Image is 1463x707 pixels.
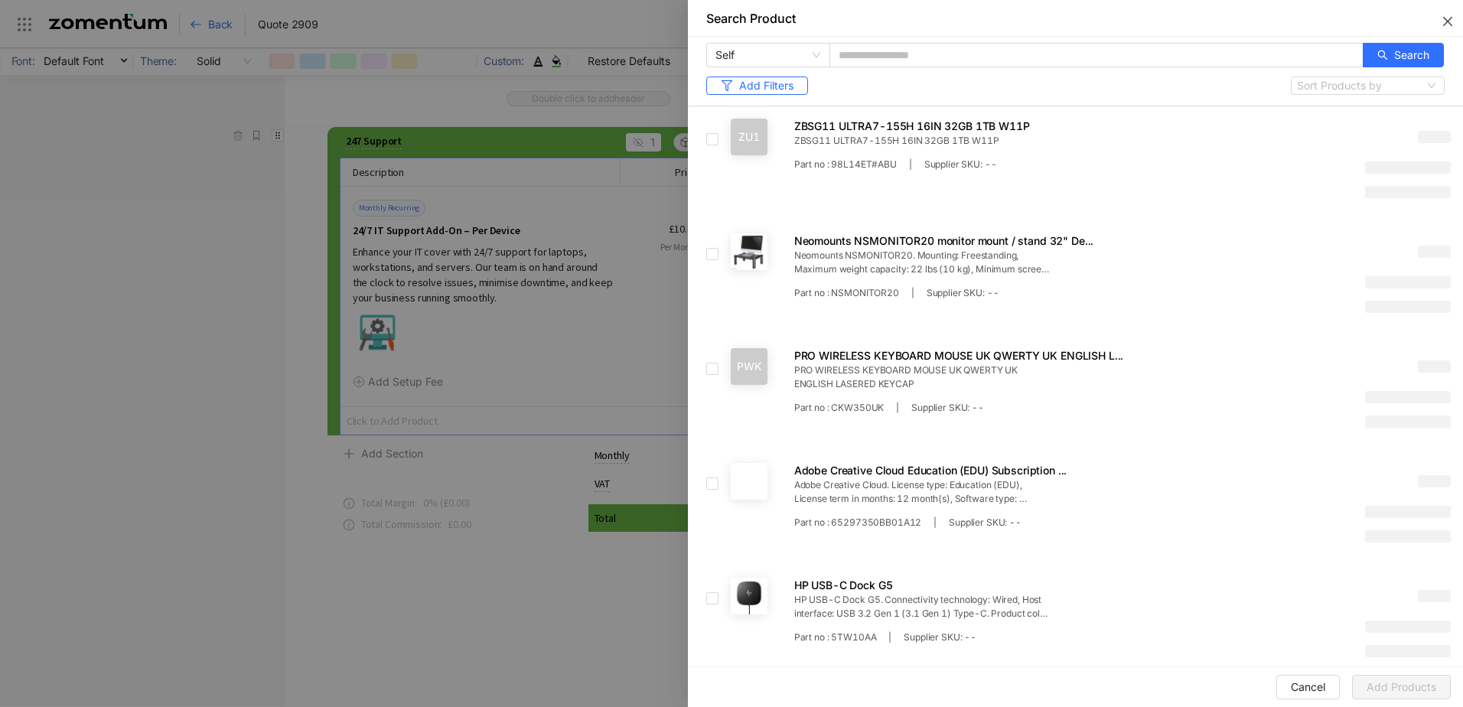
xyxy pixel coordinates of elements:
span: Part no : 5TW10AA [794,630,877,644]
span: Supplier SKU : -- [949,516,1021,529]
span: | [934,516,937,529]
span: Search [1394,47,1429,64]
span: Supplier SKU : -- [904,630,976,644]
span: HP USB-C Dock G5 [794,578,1242,593]
span: Cancel [1291,679,1325,696]
button: Add Products [1352,675,1451,699]
span: Part no : CKW350UK [794,401,885,415]
img: Product [731,578,767,614]
span: search [1377,50,1388,62]
span: PRO WIRELESS KEYBOARD MOUSE UK QWERTY UK ENGLISH L... [794,348,1242,363]
span: Self [715,44,821,67]
span: PWK [737,354,761,379]
span: ZBSG11 ULTRA7-155H 16IN 32GB 1TB W11P [794,119,1242,134]
button: Cancel [1276,675,1340,699]
span: Adobe Creative Cloud. License type: Education (EDU), License term in months: 12 month(s), Softwar... [794,478,1051,506]
span: Supplier SKU : -- [927,286,999,300]
span: | [909,158,912,171]
span: ZU1 [738,125,760,149]
span: Adobe Creative Cloud Education (EDU) Subscription ... [794,463,1242,478]
span: Supplier SKU : -- [911,401,984,415]
button: Add Filters [706,77,808,95]
span: HP USB-C Dock G5. Connectivity technology: Wired, Host interface: USB 3.2 Gen 1 (3.1 Gen 1) Type-... [794,593,1051,621]
img: Product [731,233,767,270]
span: | [896,401,899,415]
span: Part no : NSMONITOR20 [794,286,899,300]
span: close [1442,15,1454,28]
span: Supplier SKU : -- [924,158,997,171]
span: | [911,286,914,300]
span: Neomounts NSMONITOR20. Mounting: Freestanding, Maximum weight capacity: 22 lbs (10 kg), Minimum s... [794,249,1051,276]
span: Part no : 98L14ET#ABU [794,158,897,171]
span: Neomounts NSMONITOR20 monitor mount / stand 32" De... [794,233,1242,249]
button: searchSearch [1363,43,1444,67]
img: Product [731,463,767,500]
span: PRO WIRELESS KEYBOARD MOUSE UK QWERTY UK ENGLISH LASERED KEYCAP [794,363,1051,391]
span: ZBSG11 ULTRA7-155H 16IN 32GB 1TB W11P [794,134,999,148]
span: | [888,630,891,644]
div: Search Product [706,10,796,27]
span: Part no : 65297350BB01A12 [794,516,922,529]
span: Add Filters [739,77,793,94]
